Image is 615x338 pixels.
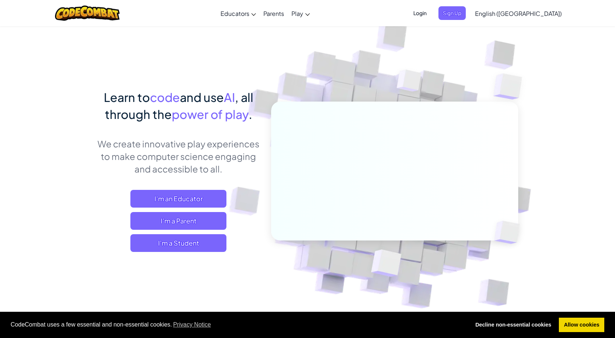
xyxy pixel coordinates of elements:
[11,319,465,330] span: CodeCombat uses a few essential and non-essential cookies.
[130,190,226,208] a: I'm an Educator
[130,234,226,252] button: I'm a Student
[438,6,466,20] button: Sign Up
[409,6,431,20] button: Login
[97,137,260,175] p: We create innovative play experiences to make computer science engaging and accessible to all.
[479,55,543,118] img: Overlap cubes
[172,107,249,122] span: power of play
[260,3,288,23] a: Parents
[217,3,260,23] a: Educators
[221,10,249,17] span: Educators
[383,55,436,110] img: Overlap cubes
[172,319,212,330] a: learn more about cookies
[475,10,562,17] span: English ([GEOGRAPHIC_DATA])
[55,6,120,21] img: CodeCombat logo
[224,90,235,105] span: AI
[288,3,314,23] a: Play
[470,318,556,332] a: deny cookies
[559,318,604,332] a: allow cookies
[150,90,180,105] span: code
[249,107,252,122] span: .
[353,234,419,295] img: Overlap cubes
[471,3,566,23] a: English ([GEOGRAPHIC_DATA])
[104,90,150,105] span: Learn to
[291,10,303,17] span: Play
[130,212,226,230] a: I'm a Parent
[180,90,224,105] span: and use
[482,205,537,259] img: Overlap cubes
